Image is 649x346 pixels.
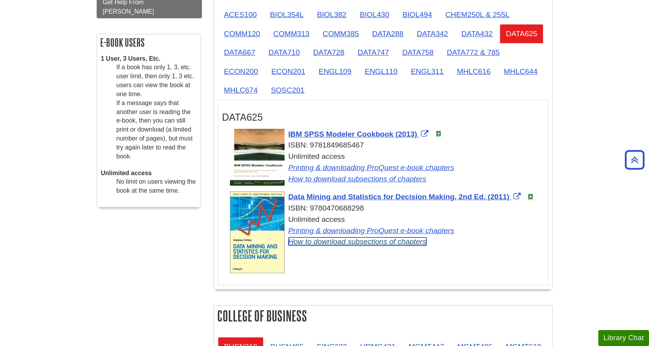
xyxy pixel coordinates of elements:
a: ENGL109 [312,62,357,81]
dd: If a book has only 1, 3, etc. user limit, then only 1, 3 etc. users can view the book at one time... [117,63,197,161]
a: Link opens in new window [288,130,431,138]
dd: No limit on users viewing the book at the same time. [117,177,197,195]
a: Back to Top [622,155,647,165]
a: MHLC644 [498,62,544,81]
a: ECON201 [265,62,311,81]
a: DATA728 [307,43,350,62]
a: BIOL430 [354,5,396,24]
a: Link opens in new window [288,237,426,246]
a: Link opens in new window [288,227,454,235]
a: CHEM250L & 255L [439,5,516,24]
a: ENGL110 [359,62,404,81]
a: Link opens in new window [288,163,454,172]
a: DATA758 [396,43,440,62]
a: BIOL354L [264,5,310,24]
h2: E-book Users [97,34,201,51]
a: COMM313 [267,24,316,43]
img: e-Book [435,131,442,137]
a: DATA747 [352,43,395,62]
h2: College of Business [214,306,552,326]
a: DATA710 [262,43,306,62]
span: IBM SPSS Modeler Cookbook (2013) [288,130,417,138]
button: Library Chat [598,330,649,346]
a: DATA625 [500,24,543,43]
a: Link opens in new window [288,193,523,201]
a: DATA772 & 785 [440,43,506,62]
a: MHLC674 [218,81,264,100]
a: ENGL311 [405,62,450,81]
h3: DATA625 [222,112,544,123]
div: Unlimited access [230,151,544,184]
a: SOSC201 [265,81,311,100]
a: Link opens in new window [288,175,426,183]
div: ISBN: 9780470688298 [230,203,544,214]
a: ECON200 [218,62,264,81]
img: e-Book [527,194,534,200]
a: DATA342 [410,24,454,43]
a: ACES100 [218,5,263,24]
a: COMM385 [317,24,365,43]
a: DATA432 [455,24,499,43]
a: BIOL494 [396,5,439,24]
div: ISBN: 9781849685467 [230,140,544,151]
img: Cover Art [230,129,285,186]
dt: Unlimited access [101,169,197,178]
dt: 1 User, 3 Users, Etc. [101,54,197,63]
a: MHLC616 [451,62,497,81]
img: Cover Art [230,191,285,273]
a: DATA288 [366,24,410,43]
a: BIOL382 [311,5,353,24]
div: Unlimited access [230,214,544,248]
a: DATA667 [218,43,262,62]
a: COMM120 [218,24,267,43]
span: Data Mining and Statistics for Decision Making, 2nd Ed. (2011) [288,193,509,201]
